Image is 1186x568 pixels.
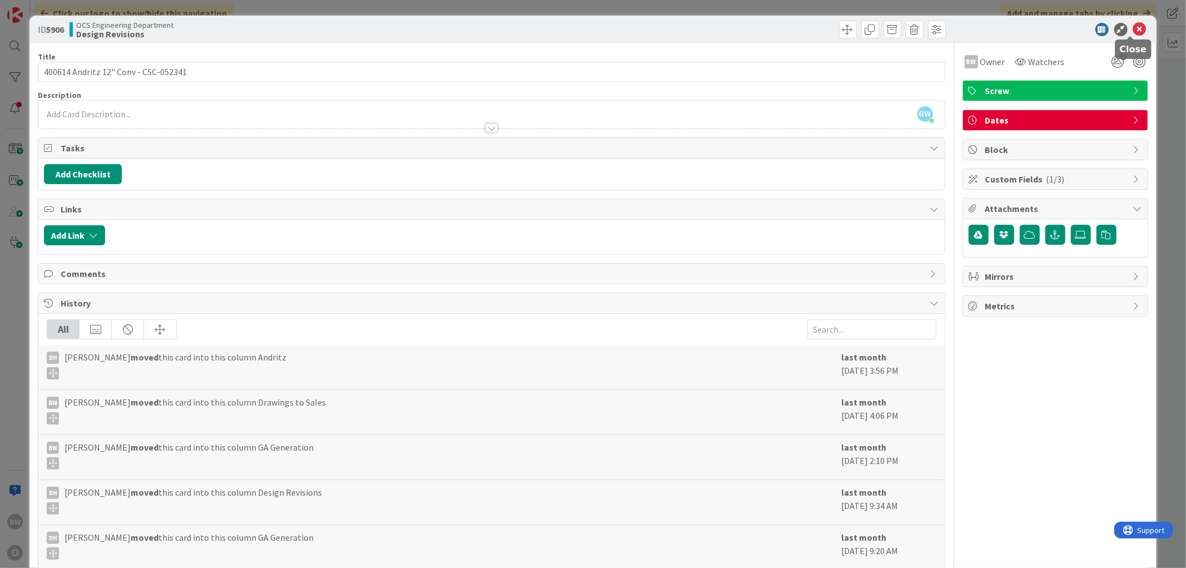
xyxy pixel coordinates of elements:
label: Title [38,52,56,62]
div: [DATE] 2:10 PM [842,441,936,474]
div: BW [47,397,59,409]
b: moved [131,397,158,408]
b: 5906 [46,24,64,35]
div: [DATE] 3:56 PM [842,350,936,384]
div: All [47,320,80,339]
span: [PERSON_NAME] this card into this column Design Revisions [64,486,322,515]
input: Search... [807,319,936,339]
span: Links [61,202,924,216]
b: last month [842,397,887,408]
b: moved [131,352,158,363]
h5: Close [1120,44,1147,55]
div: DH [47,487,59,499]
b: moved [131,487,158,498]
span: Mirrors [985,270,1128,283]
span: BW [917,106,933,122]
div: [DATE] 9:20 AM [842,531,936,564]
div: DH [47,352,59,364]
b: last month [842,352,887,363]
span: Support [23,2,51,15]
span: ID [38,23,64,36]
div: DH [47,532,59,544]
b: last month [842,442,887,453]
b: Design Revisions [76,29,173,38]
span: ( 1/3 ) [1046,174,1065,185]
b: moved [131,532,158,543]
span: [PERSON_NAME] this card into this column Andritz [64,350,286,379]
span: Description [38,90,81,100]
div: BW [965,55,978,68]
span: Tasks [61,141,924,155]
span: [PERSON_NAME] this card into this column GA Generation [64,441,314,470]
span: OCS Engineering Department [76,21,173,29]
b: last month [842,487,887,498]
span: Attachments [985,202,1128,215]
span: Block [985,143,1128,156]
span: Watchers [1029,55,1065,68]
span: Metrics [985,299,1128,313]
button: Add Link [44,225,105,245]
input: type card name here... [38,62,945,82]
span: Custom Fields [985,172,1128,186]
span: [PERSON_NAME] this card into this column Drawings to Sales [64,396,326,424]
b: moved [131,442,158,453]
div: [DATE] 9:34 AM [842,486,936,519]
span: Dates [985,113,1128,127]
div: [DATE] 4:06 PM [842,396,936,429]
span: Owner [980,55,1005,68]
b: last month [842,532,887,543]
span: Screw [985,84,1128,97]
div: BW [47,442,59,454]
span: [PERSON_NAME] this card into this column GA Generation [64,531,314,560]
span: History [61,297,924,310]
button: Add Checklist [44,164,122,184]
span: Comments [61,267,924,280]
